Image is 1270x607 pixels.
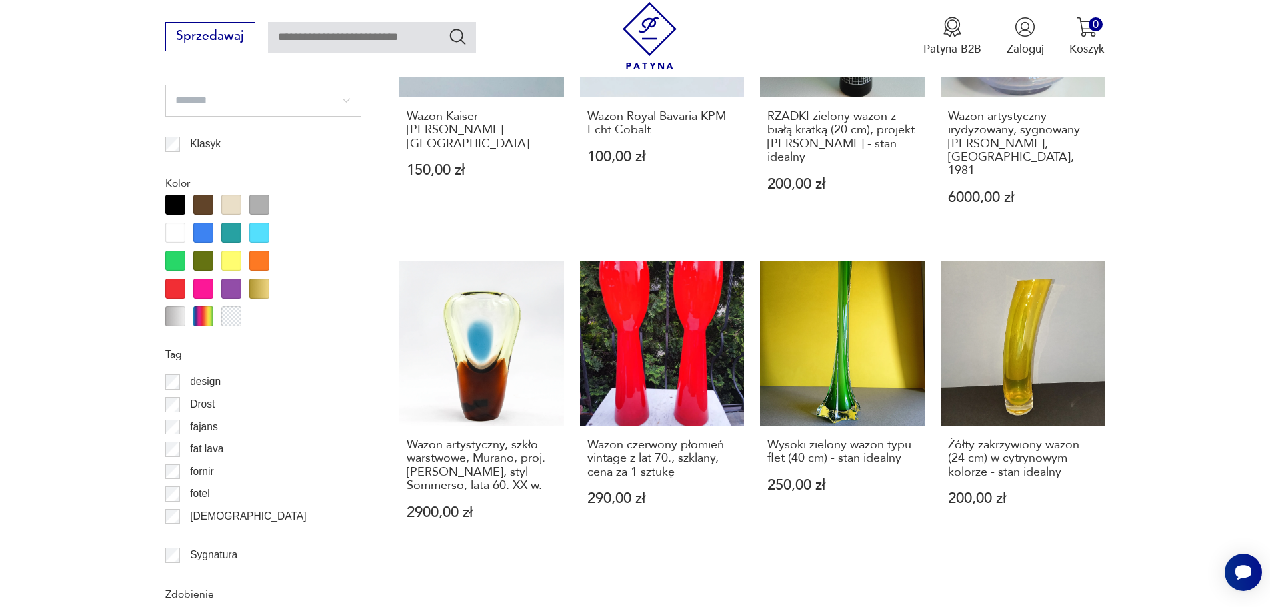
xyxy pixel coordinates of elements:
p: Zdobienie [165,586,361,603]
p: [DEMOGRAPHIC_DATA] [190,508,306,525]
p: 200,00 zł [767,177,917,191]
a: Wysoki zielony wazon typu flet (40 cm) - stan idealnyWysoki zielony wazon typu flet (40 cm) - sta... [760,261,925,550]
a: Żółty zakrzywiony wazon (24 cm) w cytrynowym kolorze - stan idealnyŻółty zakrzywiony wazon (24 cm... [941,261,1105,550]
img: Ikona medalu [942,17,963,37]
div: 0 [1089,17,1103,31]
p: fornir [190,463,214,480]
h3: Żółty zakrzywiony wazon (24 cm) w cytrynowym kolorze - stan idealny [948,438,1098,479]
a: Wazon artystyczny, szkło warstwowe, Murano, proj. Flavio Poli, styl Sommerso, lata 60. XX w.Wazon... [399,261,564,550]
h3: Wazon czerwony płomień vintage z lat 70., szklany, cena za 1 sztukę [587,438,737,479]
p: design [190,373,221,390]
p: 250,00 zł [767,478,917,492]
p: fat lava [190,440,223,458]
img: Ikonka użytkownika [1015,17,1035,37]
p: 150,00 zł [407,163,557,177]
button: Patyna B2B [923,17,981,57]
button: Szukaj [448,27,467,46]
img: Ikona koszyka [1077,17,1097,37]
h3: Wysoki zielony wazon typu flet (40 cm) - stan idealny [767,438,917,466]
h3: Wazon Kaiser [PERSON_NAME] [GEOGRAPHIC_DATA] [407,110,557,151]
p: Tag [165,346,361,363]
p: 6000,00 zł [948,191,1098,205]
p: Patyna B2B [923,41,981,57]
p: Drost [190,396,215,413]
p: 100,00 zł [587,150,737,164]
p: Klasyk [190,135,221,153]
h3: Wazon Royal Bavaria KPM Echt Cobalt [587,110,737,137]
button: 0Koszyk [1069,17,1105,57]
p: Koszyk [1069,41,1105,57]
iframe: Smartsupp widget button [1225,554,1262,591]
p: Zaloguj [1007,41,1044,57]
a: Wazon czerwony płomień vintage z lat 70., szklany, cena za 1 sztukęWazon czerwony płomień vintage... [580,261,745,550]
img: Patyna - sklep z meblami i dekoracjami vintage [616,2,683,69]
h3: RZADKI zielony wazon z białą kratką (20 cm), projekt [PERSON_NAME] - stan idealny [767,110,917,165]
p: fajans [190,418,218,436]
button: Sprzedawaj [165,22,255,51]
p: 290,00 zł [587,492,737,506]
a: Sprzedawaj [165,32,255,43]
p: Kolor [165,175,361,192]
h3: Wazon artystyczny irydyzowany, sygnowany [PERSON_NAME], [GEOGRAPHIC_DATA], 1981 [948,110,1098,178]
h3: Wazon artystyczny, szkło warstwowe, Murano, proj. [PERSON_NAME], styl Sommerso, lata 60. XX w. [407,438,557,493]
p: 2900,00 zł [407,506,557,520]
p: 200,00 zł [948,492,1098,506]
a: Ikona medaluPatyna B2B [923,17,981,57]
p: fotel [190,485,209,502]
p: Sygnatura [190,546,237,564]
button: Zaloguj [1007,17,1044,57]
